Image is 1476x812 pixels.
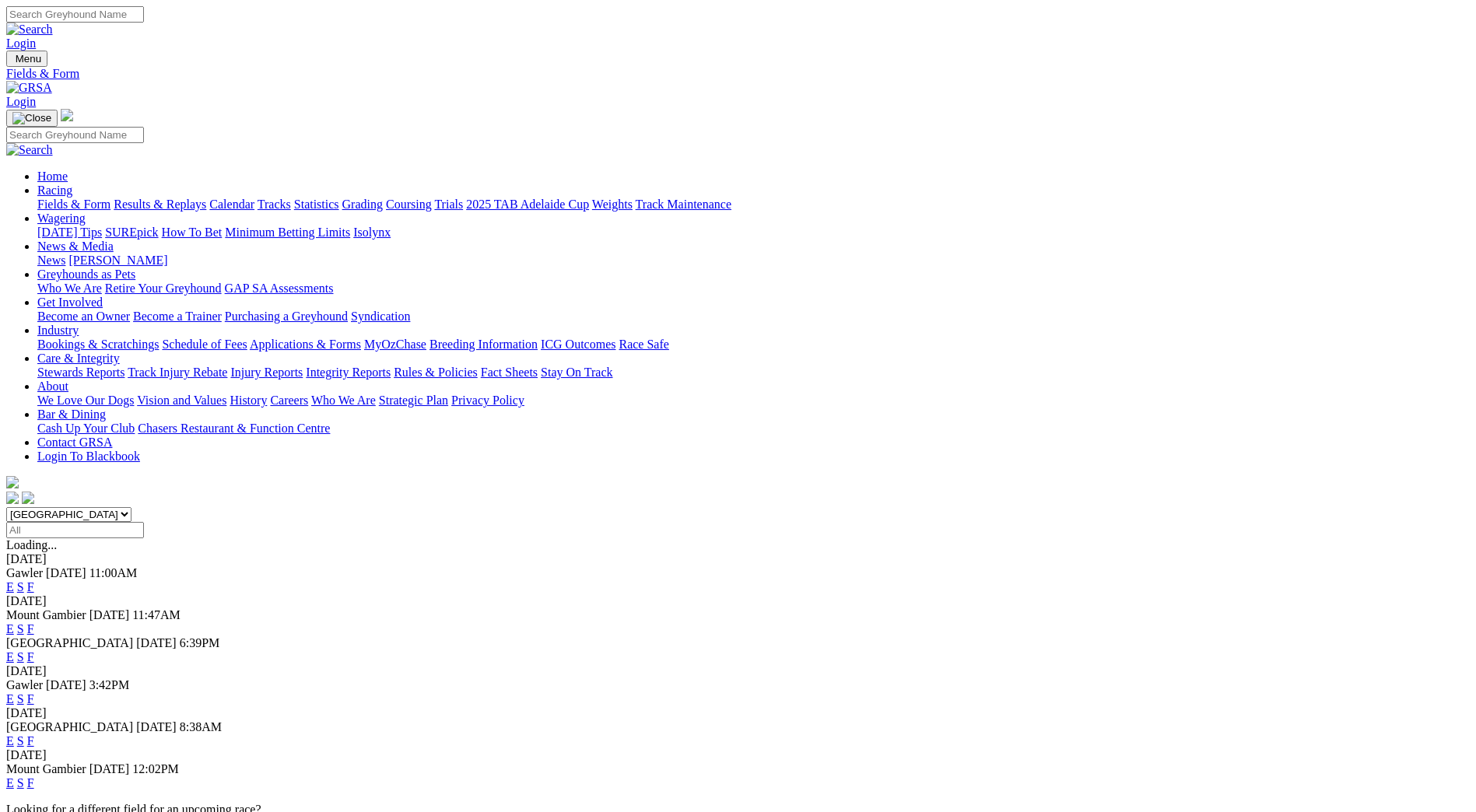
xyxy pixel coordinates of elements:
a: Chasers Restaurant & Function Centre [138,422,330,435]
span: Mount Gambier [6,608,86,621]
a: F [27,734,34,747]
a: Track Injury Rebate [128,366,227,379]
span: Gawler [6,678,43,691]
a: Breeding Information [429,338,538,351]
a: [PERSON_NAME] [68,254,167,267]
input: Search [6,127,144,143]
img: GRSA [6,81,52,95]
span: 11:00AM [89,566,138,579]
a: Bar & Dining [37,408,106,421]
a: F [27,580,34,593]
a: Syndication [351,310,410,323]
a: SUREpick [105,226,158,239]
a: Retire Your Greyhound [105,282,222,295]
a: MyOzChase [364,338,426,351]
a: Privacy Policy [451,394,524,407]
img: logo-grsa-white.png [6,476,19,488]
a: About [37,380,68,393]
a: Home [37,170,68,183]
span: [GEOGRAPHIC_DATA] [6,720,133,733]
a: S [17,692,24,705]
a: Purchasing a Greyhound [225,310,348,323]
div: [DATE] [6,552,1470,566]
a: Schedule of Fees [162,338,247,351]
a: Results & Replays [114,198,206,211]
a: Get Involved [37,296,103,309]
a: S [17,734,24,747]
span: 8:38AM [180,720,222,733]
a: F [27,776,34,789]
a: Strategic Plan [379,394,448,407]
a: Bookings & Scratchings [37,338,159,351]
div: Wagering [37,226,1470,240]
span: Mount Gambier [6,762,86,775]
a: F [27,650,34,663]
a: Wagering [37,212,86,225]
a: S [17,650,24,663]
a: E [6,776,14,789]
a: [DATE] Tips [37,226,102,239]
span: [DATE] [136,636,177,649]
a: ICG Outcomes [541,338,615,351]
a: Careers [270,394,308,407]
a: Statistics [294,198,339,211]
a: Stay On Track [541,366,612,379]
div: News & Media [37,254,1470,268]
span: 11:47AM [132,608,181,621]
a: Fact Sheets [481,366,538,379]
a: Who We Are [311,394,376,407]
a: Trials [434,198,463,211]
a: Who We Are [37,282,102,295]
span: 6:39PM [180,636,220,649]
a: News & Media [37,240,114,253]
div: Get Involved [37,310,1470,324]
a: E [6,692,14,705]
span: Menu [16,53,41,65]
a: Login To Blackbook [37,450,140,463]
div: Racing [37,198,1470,212]
a: E [6,622,14,635]
a: Grading [342,198,383,211]
div: [DATE] [6,706,1470,720]
a: Cash Up Your Club [37,422,135,435]
a: E [6,734,14,747]
a: Rules & Policies [394,366,478,379]
a: Coursing [386,198,432,211]
img: Close [12,112,51,124]
a: Race Safe [619,338,668,351]
a: Isolynx [353,226,391,239]
span: [DATE] [89,608,130,621]
a: 2025 TAB Adelaide Cup [466,198,589,211]
a: Fields & Form [6,67,1470,81]
div: [DATE] [6,748,1470,762]
span: Gawler [6,566,43,579]
span: [DATE] [46,678,86,691]
span: [GEOGRAPHIC_DATA] [6,636,133,649]
a: Racing [37,184,72,197]
a: Login [6,37,36,50]
a: History [230,394,267,407]
a: Contact GRSA [37,436,112,449]
a: S [17,580,24,593]
div: Industry [37,338,1470,352]
a: Injury Reports [230,366,303,379]
img: twitter.svg [22,492,34,504]
span: 12:02PM [132,762,179,775]
a: Integrity Reports [306,366,391,379]
button: Toggle navigation [6,51,47,67]
button: Toggle navigation [6,110,58,127]
a: S [17,622,24,635]
a: Weights [592,198,633,211]
a: Minimum Betting Limits [225,226,350,239]
span: [DATE] [46,566,86,579]
div: About [37,394,1470,408]
img: facebook.svg [6,492,19,504]
a: Calendar [209,198,254,211]
input: Select date [6,522,144,538]
span: [DATE] [89,762,130,775]
span: [DATE] [136,720,177,733]
a: Vision and Values [137,394,226,407]
a: F [27,622,34,635]
a: Greyhounds as Pets [37,268,135,281]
